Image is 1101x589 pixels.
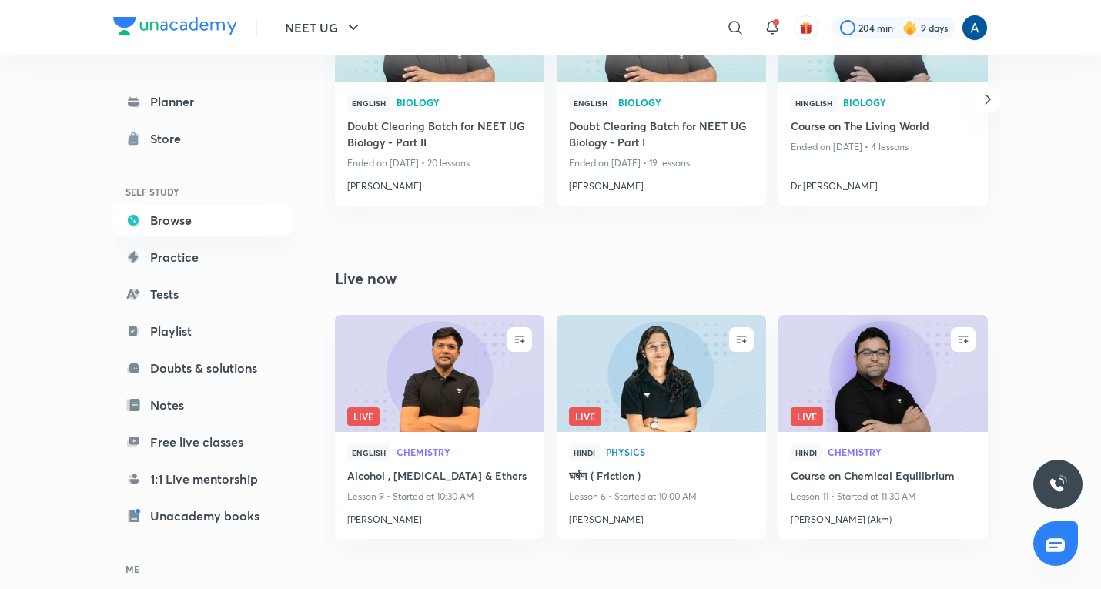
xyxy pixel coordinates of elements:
[397,98,532,107] span: Biology
[333,313,546,433] img: new-thumbnail
[113,179,292,205] h6: SELF STUDY
[791,407,823,426] span: Live
[569,507,754,527] a: [PERSON_NAME]
[113,17,237,39] a: Company Logo
[347,444,390,461] span: English
[776,313,989,433] img: new-thumbnail
[569,153,754,173] p: Ended on [DATE] • 19 lessons
[778,315,988,432] a: new-thumbnailLive
[569,444,600,461] span: Hindi
[335,315,544,432] a: new-thumbnailLive
[113,556,292,582] h6: ME
[569,467,754,487] a: घर्षण ( Friction )
[791,173,976,193] a: Dr [PERSON_NAME]
[569,487,754,507] p: Lesson 6 • Started at 10:00 AM
[569,95,612,112] span: English
[791,507,976,527] a: [PERSON_NAME] (Akm)
[554,313,768,433] img: new-thumbnail
[843,98,976,107] span: Biology
[113,390,292,420] a: Notes
[569,173,754,193] a: [PERSON_NAME]
[113,353,292,383] a: Doubts & solutions
[794,15,818,40] button: avatar
[347,487,532,507] p: Lesson 9 • Started at 10:30 AM
[347,95,390,112] span: English
[1049,475,1067,494] img: ttu
[347,507,532,527] a: [PERSON_NAME]
[347,407,380,426] span: Live
[335,267,397,290] h2: Live now
[347,467,532,487] a: Alcohol , [MEDICAL_DATA] & Ethers
[791,95,837,112] span: Hinglish
[397,98,532,109] a: Biology
[828,447,976,458] a: Chemistry
[569,118,754,153] a: Doubt Clearing Batch for NEET UG Biology - Part I
[113,205,292,236] a: Browse
[113,500,292,531] a: Unacademy books
[347,153,532,173] p: Ended on [DATE] • 20 lessons
[606,447,754,457] span: Physics
[791,467,976,487] a: Course on Chemical Equilibrium
[113,123,292,154] a: Store
[113,17,237,35] img: Company Logo
[962,15,988,41] img: Anees Ahmed
[902,20,918,35] img: streak
[397,447,532,457] span: Chemistry
[843,98,976,109] a: Biology
[113,279,292,310] a: Tests
[791,137,976,157] p: Ended on [DATE] • 4 lessons
[791,444,822,461] span: Hindi
[606,447,754,458] a: Physics
[347,173,532,193] a: [PERSON_NAME]
[113,464,292,494] a: 1:1 Live mentorship
[397,447,532,458] a: Chemistry
[618,98,754,109] a: Biology
[113,427,292,457] a: Free live classes
[569,407,601,426] span: Live
[791,487,976,507] p: Lesson 11 • Started at 11:30 AM
[828,447,976,457] span: Chemistry
[799,21,813,35] img: avatar
[150,129,190,148] div: Store
[276,12,372,43] button: NEET UG
[557,315,766,432] a: new-thumbnailLive
[113,242,292,273] a: Practice
[113,316,292,346] a: Playlist
[113,86,292,117] a: Planner
[791,118,976,137] a: Course on The Living World
[347,118,532,153] a: Doubt Clearing Batch for NEET UG Biology - Part II
[618,98,754,107] span: Biology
